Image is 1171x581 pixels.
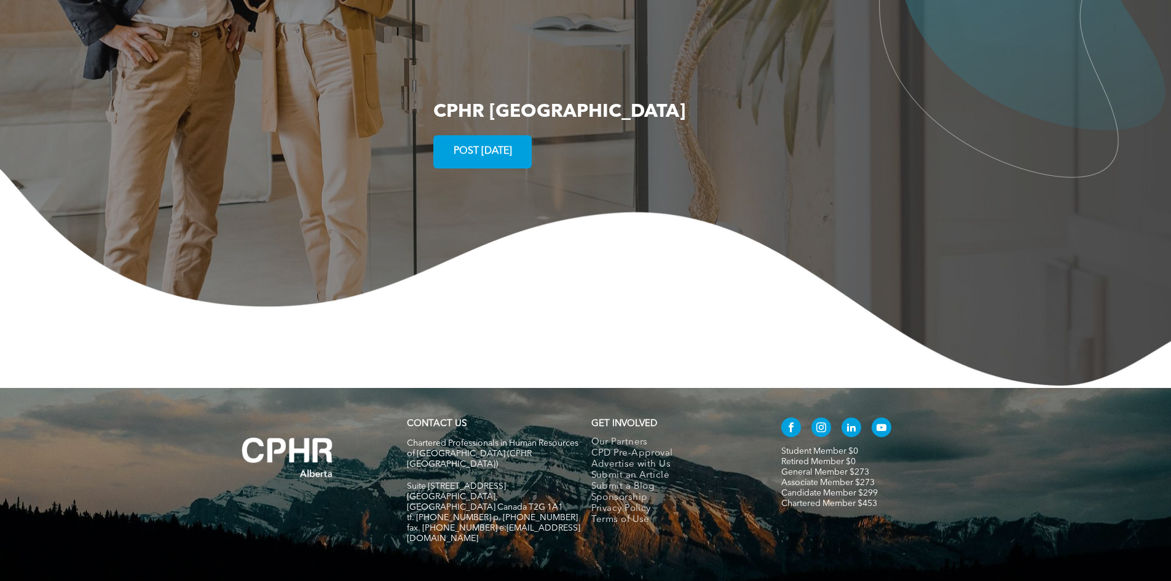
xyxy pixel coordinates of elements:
[811,417,831,440] a: instagram
[781,457,856,466] a: Retired Member $0
[449,140,516,164] span: POST [DATE]
[407,513,578,522] span: tf. [PHONE_NUMBER] p. [PHONE_NUMBER]
[591,515,755,526] a: Terms of Use
[591,448,755,459] a: CPD Pre-Approval
[407,482,506,491] span: Suite [STREET_ADDRESS]
[591,504,755,515] a: Privacy Policy
[591,419,657,429] span: GET INVOLVED
[407,439,578,468] span: Chartered Professionals in Human Resources of [GEOGRAPHIC_DATA] (CPHR [GEOGRAPHIC_DATA])
[407,524,580,543] span: fax. [PHONE_NUMBER] e:[EMAIL_ADDRESS][DOMAIN_NAME]
[591,437,755,448] a: Our Partners
[781,447,858,456] a: Student Member $0
[781,499,877,508] a: Chartered Member $453
[781,417,801,440] a: facebook
[591,470,755,481] a: Submit an Article
[433,103,685,121] span: CPHR [GEOGRAPHIC_DATA]
[433,135,532,168] a: POST [DATE]
[781,478,875,487] a: Associate Member $273
[217,413,358,502] img: A white background with a few lines on it
[407,419,467,429] a: CONTACT US
[842,417,861,440] a: linkedin
[872,417,891,440] a: youtube
[407,492,563,512] span: [GEOGRAPHIC_DATA], [GEOGRAPHIC_DATA] Canada T2G 1A1
[591,481,755,492] a: Submit a Blog
[591,492,755,504] a: Sponsorship
[781,468,869,476] a: General Member $273
[591,459,755,470] a: Advertise with Us
[781,489,878,497] a: Candidate Member $299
